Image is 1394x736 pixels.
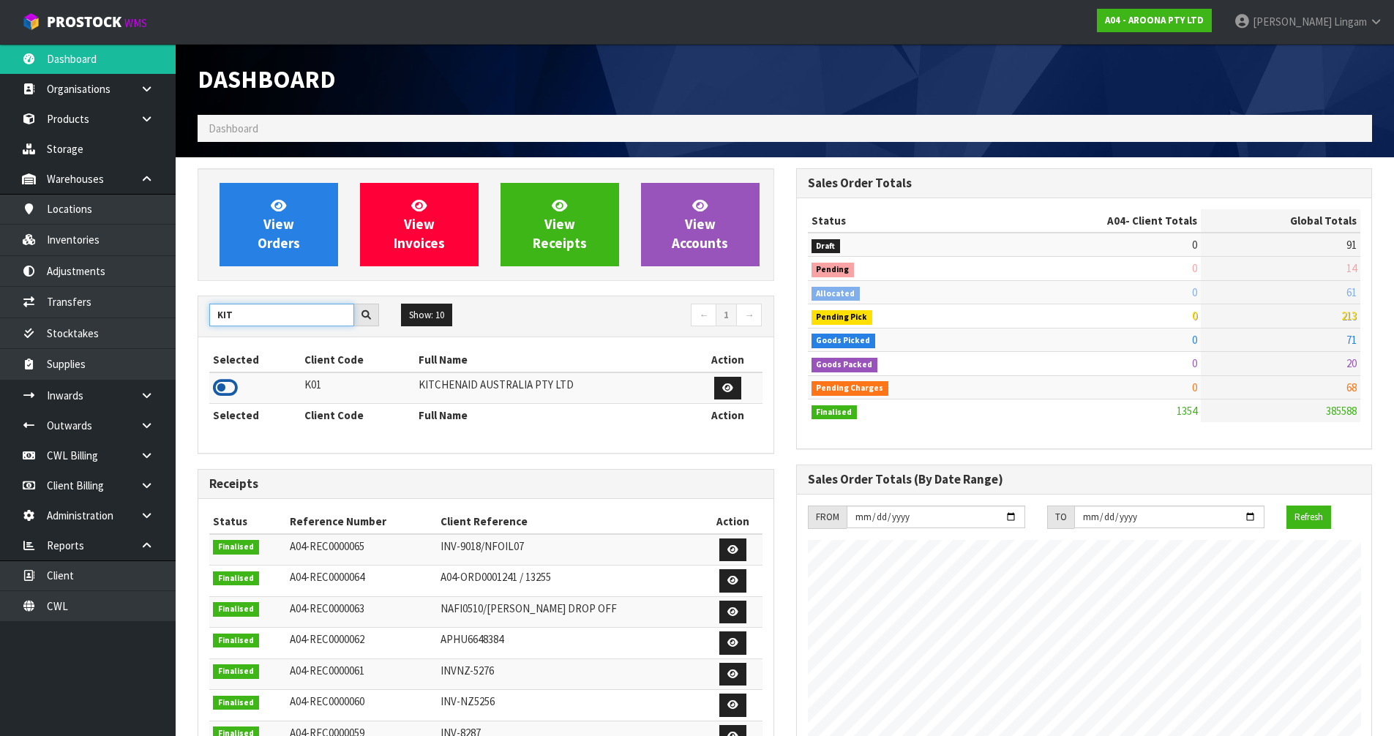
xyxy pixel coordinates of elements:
span: Allocated [812,287,861,301]
span: A04-REC0000065 [290,539,364,553]
span: Draft [812,239,841,254]
span: 68 [1346,380,1357,394]
span: Finalised [213,571,259,586]
span: NAFI0510/[PERSON_NAME] DROP OFF [441,601,617,615]
th: Global Totals [1201,209,1360,233]
span: Goods Picked [812,334,876,348]
span: Dashboard [209,121,258,135]
span: A04 [1107,214,1125,228]
a: → [736,304,762,327]
span: Finalised [812,405,858,420]
span: 20 [1346,356,1357,370]
th: Status [209,510,286,533]
span: Pending Charges [812,381,889,396]
a: ViewOrders [220,183,338,266]
div: TO [1047,506,1074,529]
span: Pending Pick [812,310,873,325]
span: 0 [1192,238,1197,252]
a: ViewReceipts [501,183,619,266]
span: View Receipts [533,197,587,252]
span: Finalised [213,540,259,555]
span: Finalised [213,696,259,710]
span: A04-REC0000062 [290,632,364,646]
td: K01 [301,372,415,404]
span: 91 [1346,238,1357,252]
th: Reference Number [286,510,437,533]
th: Status [808,209,991,233]
span: [PERSON_NAME] [1253,15,1332,29]
th: - Client Totals [990,209,1201,233]
th: Action [704,510,762,533]
span: INV-NZ5256 [441,694,495,708]
a: 1 [716,304,737,327]
th: Client Code [301,348,415,372]
span: 61 [1346,285,1357,299]
th: Action [693,404,762,427]
span: APHU6648384 [441,632,503,646]
span: 0 [1192,333,1197,347]
span: Lingam [1334,15,1367,29]
th: Selected [209,404,301,427]
th: Full Name [415,404,693,427]
th: Client Code [301,404,415,427]
span: Goods Packed [812,358,878,372]
h3: Sales Order Totals (By Date Range) [808,473,1361,487]
img: cube-alt.png [22,12,40,31]
div: FROM [808,506,847,529]
span: 71 [1346,333,1357,347]
span: 213 [1341,309,1357,323]
span: 0 [1192,309,1197,323]
strong: A04 - AROONA PTY LTD [1105,14,1204,26]
th: Full Name [415,348,693,372]
input: Search clients [209,304,354,326]
th: Action [693,348,762,372]
td: KITCHENAID AUSTRALIA PTY LTD [415,372,693,404]
a: ← [691,304,716,327]
span: Dashboard [198,64,336,94]
span: A04-REC0000061 [290,664,364,677]
h3: Sales Order Totals [808,176,1361,190]
span: Finalised [213,634,259,648]
nav: Page navigation [497,304,762,329]
span: View Accounts [672,197,728,252]
span: A04-REC0000063 [290,601,364,615]
small: WMS [124,16,147,30]
span: 0 [1192,356,1197,370]
span: View Invoices [394,197,445,252]
span: 385588 [1326,404,1357,418]
a: A04 - AROONA PTY LTD [1097,9,1212,32]
th: Client Reference [437,510,703,533]
span: A04-REC0000064 [290,570,364,584]
span: 0 [1192,285,1197,299]
span: 0 [1192,261,1197,275]
a: ViewAccounts [641,183,760,266]
span: INV-9018/NFOIL07 [441,539,524,553]
span: 0 [1192,380,1197,394]
th: Selected [209,348,301,372]
span: Finalised [213,602,259,617]
button: Show: 10 [401,304,452,327]
span: INVNZ-5276 [441,664,494,677]
span: 14 [1346,261,1357,275]
span: Pending [812,263,855,277]
span: A04-ORD0001241 / 13255 [441,570,551,584]
span: Finalised [213,664,259,679]
button: Refresh [1286,506,1331,529]
span: ProStock [47,12,121,31]
a: ViewInvoices [360,183,479,266]
h3: Receipts [209,477,762,491]
span: View Orders [258,197,300,252]
span: A04-REC0000060 [290,694,364,708]
span: 1354 [1177,404,1197,418]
